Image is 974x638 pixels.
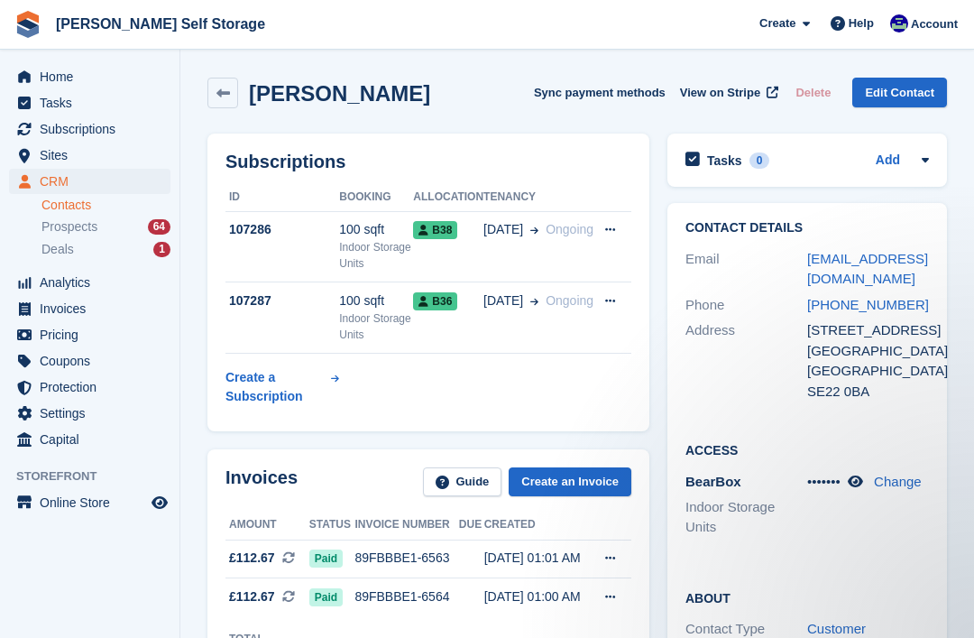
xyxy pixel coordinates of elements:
[354,587,458,606] div: 89FBBBE1-6564
[49,9,272,39] a: [PERSON_NAME] Self Storage
[807,621,866,636] a: Customer
[807,341,929,362] div: [GEOGRAPHIC_DATA]
[546,222,593,236] span: Ongoing
[749,153,770,169] div: 0
[911,15,958,33] span: Account
[225,291,339,310] div: 107287
[40,490,148,515] span: Online Store
[40,348,148,374] span: Coupons
[40,169,148,194] span: CRM
[40,427,148,452] span: Capital
[413,221,457,239] span: B38
[484,549,590,568] div: [DATE] 01:01 AM
[41,197,170,214] a: Contacts
[685,474,741,489] span: BearBox
[339,291,413,310] div: 100 sqft
[685,249,807,290] div: Email
[483,183,593,212] th: Tenancy
[9,348,170,374] a: menu
[16,467,179,485] span: Storefront
[40,64,148,89] span: Home
[685,221,929,236] h2: Contact Details
[225,368,327,406] div: Create a Subscription
[807,361,929,382] div: [GEOGRAPHIC_DATA]
[680,84,760,102] span: View on Stripe
[483,291,523,310] span: [DATE]
[788,78,838,107] button: Delete
[9,322,170,347] a: menu
[41,241,74,258] span: Deals
[685,497,807,538] li: Indoor Storage Units
[225,361,339,413] a: Create a Subscription
[9,64,170,89] a: menu
[852,78,947,107] a: Edit Contact
[484,511,590,540] th: Created
[874,474,922,489] a: Change
[14,11,41,38] img: stora-icon-8386f47178a22dfd0bd8f6a31ec36ba5ce8667c1dd55bd0f319d3a0aa187defe.svg
[339,310,413,343] div: Indoor Storage Units
[849,14,874,32] span: Help
[40,270,148,295] span: Analytics
[413,183,483,212] th: Allocation
[685,440,929,458] h2: Access
[40,116,148,142] span: Subscriptions
[534,78,666,107] button: Sync payment methods
[225,511,309,540] th: Amount
[40,90,148,116] span: Tasks
[685,588,929,606] h2: About
[225,152,631,172] h2: Subscriptions
[546,293,593,308] span: Ongoing
[249,81,430,106] h2: [PERSON_NAME]
[225,183,339,212] th: ID
[41,218,97,236] span: Prospects
[685,295,807,316] div: Phone
[807,382,929,402] div: SE22 0BA
[807,251,928,287] a: [EMAIL_ADDRESS][DOMAIN_NAME]
[40,374,148,400] span: Protection
[423,467,502,497] a: Guide
[40,322,148,347] span: Pricing
[707,153,742,169] h2: Tasks
[229,587,275,606] span: £112.67
[9,143,170,168] a: menu
[459,511,484,540] th: Due
[9,90,170,116] a: menu
[354,549,458,568] div: 89FBBBE1-6563
[40,401,148,426] span: Settings
[890,14,908,32] img: Justin Farthing
[483,220,523,239] span: [DATE]
[807,320,929,341] div: [STREET_ADDRESS]
[41,240,170,259] a: Deals 1
[9,490,170,515] a: menu
[149,492,170,513] a: Preview store
[339,220,413,239] div: 100 sqft
[807,474,841,489] span: •••••••
[153,242,170,257] div: 1
[225,220,339,239] div: 107286
[9,116,170,142] a: menu
[339,183,413,212] th: Booking
[759,14,795,32] span: Create
[9,169,170,194] a: menu
[40,296,148,321] span: Invoices
[40,143,148,168] span: Sites
[41,217,170,236] a: Prospects 64
[225,467,298,497] h2: Invoices
[685,320,807,402] div: Address
[509,467,631,497] a: Create an Invoice
[148,219,170,235] div: 64
[673,78,782,107] a: View on Stripe
[484,587,590,606] div: [DATE] 01:00 AM
[9,296,170,321] a: menu
[9,374,170,400] a: menu
[9,427,170,452] a: menu
[807,297,929,312] a: [PHONE_NUMBER]
[309,550,343,568] span: Paid
[413,292,457,310] span: B36
[876,151,900,171] a: Add
[9,401,170,426] a: menu
[354,511,458,540] th: Invoice number
[9,270,170,295] a: menu
[339,239,413,272] div: Indoor Storage Units
[309,511,355,540] th: Status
